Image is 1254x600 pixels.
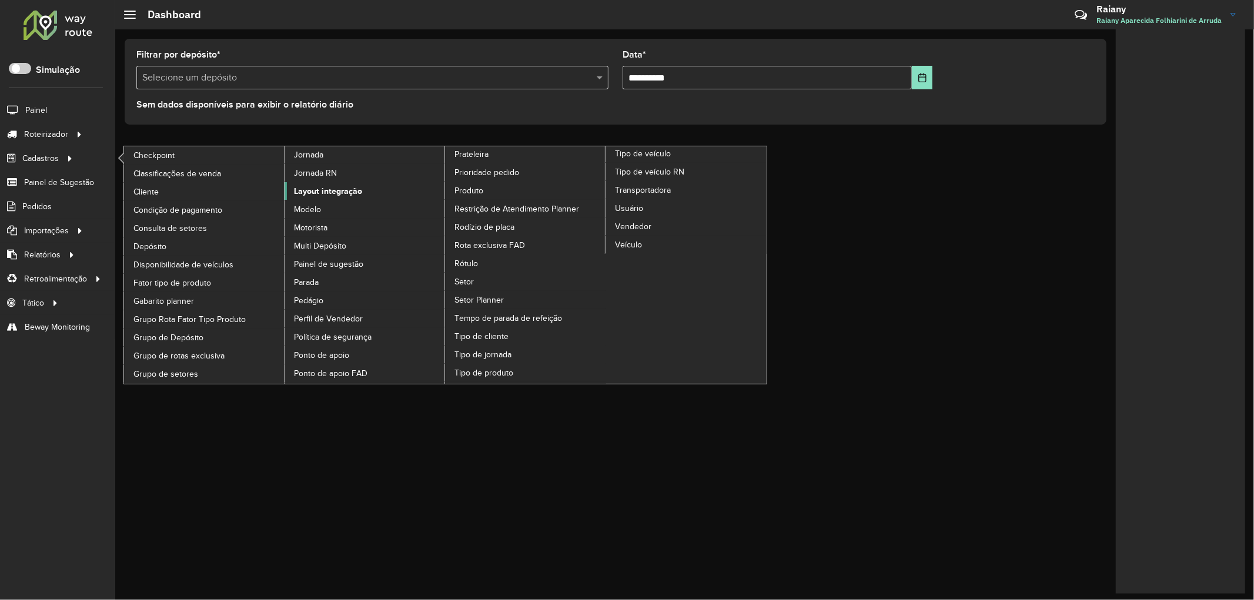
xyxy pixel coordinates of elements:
span: Tipo de cliente [454,330,509,343]
span: Prioridade pedido [454,166,519,179]
a: Jornada [124,146,446,384]
span: Retroalimentação [24,273,87,285]
span: Usuário [615,202,643,214]
a: Painel de sugestão [285,255,446,273]
a: Tipo de produto [445,364,606,381]
a: Vendedor [606,217,767,235]
span: Jornada [294,149,323,161]
span: Painel [25,104,47,116]
h3: Raiany [1096,4,1222,15]
a: Condição de pagamento [124,201,285,219]
label: Sem dados disponíveis para exibir o relatório diário [136,98,353,112]
span: Tipo de veículo RN [615,166,684,178]
a: Layout integração [285,182,446,200]
a: Gabarito planner [124,292,285,310]
span: Vendedor [615,220,651,233]
a: Fator tipo de produto [124,274,285,291]
a: Grupo de setores [124,365,285,383]
a: Prateleira [285,146,606,384]
span: Importações [24,224,69,237]
span: Layout integração [294,185,362,197]
a: Rótulo [445,254,606,272]
span: Fator tipo de produto [133,277,211,289]
span: Grupo de rotas exclusiva [133,350,225,362]
span: Restrição de Atendimento Planner [454,203,579,215]
span: Tempo de parada de refeição [454,312,562,324]
span: Classificações de venda [133,167,221,180]
span: Motorista [294,222,327,234]
span: Grupo de setores [133,368,198,380]
a: Tipo de cliente [445,327,606,345]
span: Setor Planner [454,294,504,306]
a: Parada [285,273,446,291]
span: Checkpoint [133,149,175,162]
a: Grupo Rota Fator Tipo Produto [124,310,285,328]
a: Pedágio [285,291,446,309]
h2: Dashboard [136,8,201,21]
button: Choose Date [912,66,932,89]
span: Rota exclusiva FAD [454,239,525,252]
span: Condição de pagamento [133,204,222,216]
span: Veículo [615,239,642,251]
a: Classificações de venda [124,165,285,182]
a: Cliente [124,183,285,200]
span: Jornada RN [294,167,337,179]
span: Raiany Aparecida Folhiarini de Arruda [1096,15,1222,26]
span: Gabarito planner [133,295,194,307]
span: Grupo de Depósito [133,331,203,344]
a: Jornada RN [285,164,446,182]
span: Cadastros [22,152,59,165]
span: Modelo [294,203,321,216]
span: Painel de Sugestão [24,176,94,189]
a: Tipo de veículo [445,146,767,384]
label: Data [623,48,646,62]
label: Filtrar por depósito [136,48,220,62]
a: Setor Planner [445,291,606,309]
a: Modelo [285,200,446,218]
span: Rótulo [454,257,478,270]
span: Parada [294,276,319,289]
span: Grupo Rota Fator Tipo Produto [133,313,246,326]
a: Setor [445,273,606,290]
a: Consulta de setores [124,219,285,237]
a: Restrição de Atendimento Planner [445,200,606,217]
a: Motorista [285,219,446,236]
a: Transportadora [606,181,767,199]
a: Grupo de rotas exclusiva [124,347,285,364]
a: Tempo de parada de refeição [445,309,606,327]
span: Tipo de veículo [615,148,671,160]
span: Cliente [133,186,159,198]
span: Política de segurança [294,331,372,343]
a: Produto [445,182,606,199]
span: Relatórios [24,249,61,261]
span: Disponibilidade de veículos [133,259,233,271]
a: Disponibilidade de veículos [124,256,285,273]
span: Setor [454,276,474,288]
a: Grupo de Depósito [124,329,285,346]
span: Ponto de apoio FAD [294,367,367,380]
a: Ponto de apoio FAD [285,364,446,382]
a: Perfil de Vendedor [285,310,446,327]
span: Roteirizador [24,128,68,140]
a: Política de segurança [285,328,446,346]
span: Depósito [133,240,166,253]
a: Ponto de apoio [285,346,446,364]
span: Painel de sugestão [294,258,363,270]
a: Rodízio de placa [445,218,606,236]
span: Rodízio de placa [454,221,514,233]
a: Usuário [606,199,767,217]
span: Pedágio [294,294,323,307]
a: Rota exclusiva FAD [445,236,606,254]
span: Beway Monitoring [25,321,90,333]
a: Multi Depósito [285,237,446,254]
span: Pedidos [22,200,52,213]
span: Produto [454,185,483,197]
span: Multi Depósito [294,240,346,252]
a: Tipo de jornada [445,346,606,363]
label: Simulação [36,63,80,77]
a: Checkpoint [124,146,285,164]
span: Tipo de produto [454,367,513,379]
span: Prateleira [454,148,489,160]
span: Tipo de jornada [454,348,511,361]
a: Contato Rápido [1068,2,1094,28]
